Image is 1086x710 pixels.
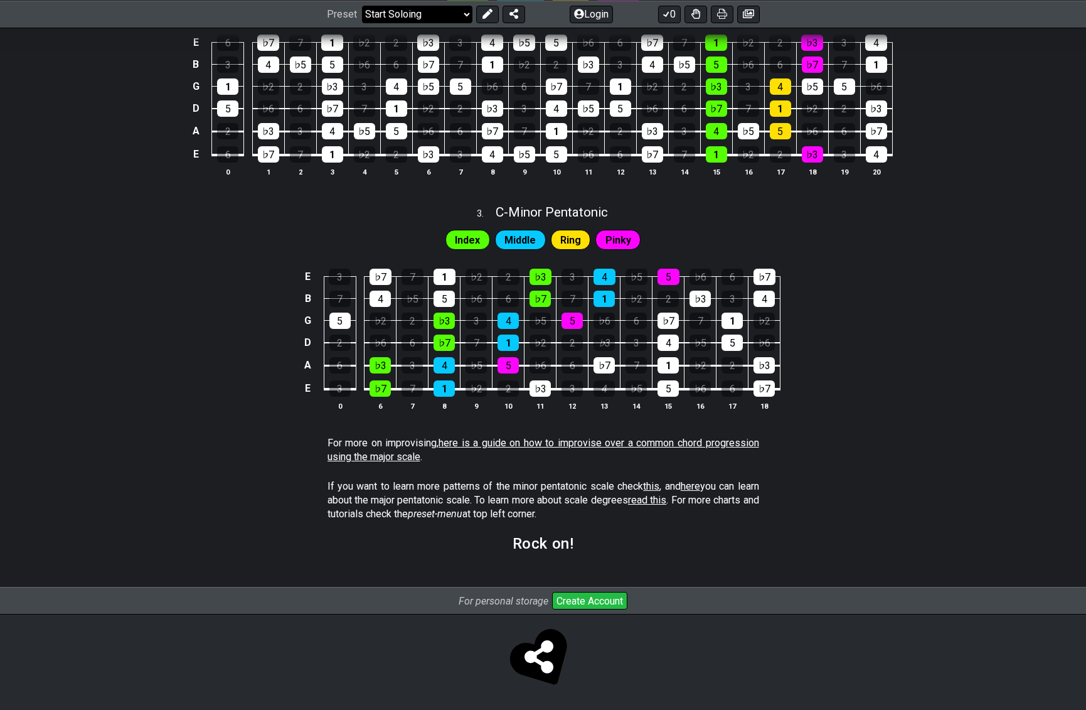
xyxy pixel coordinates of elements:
div: ♭5 [738,123,759,139]
div: 1 [434,269,455,285]
th: 18 [748,400,780,413]
div: 3 [290,123,311,139]
div: ♭2 [689,357,711,374]
div: 4 [546,100,567,117]
div: ♭3 [866,100,887,117]
th: 10 [492,400,524,413]
div: 6 [329,357,351,374]
h2: Rock on! [513,537,574,551]
div: 1 [610,78,631,95]
div: ♭2 [258,78,279,95]
div: 3 [562,380,583,397]
div: 5 [434,291,455,307]
div: 6 [721,269,743,285]
div: 4 [322,123,343,139]
div: 7 [354,100,375,117]
span: Preset [327,8,357,20]
span: First enable full edit mode to edit [560,231,581,249]
td: G [301,309,316,331]
div: 3 [738,78,759,95]
div: 7 [673,35,695,51]
th: 18 [796,165,828,178]
div: 5 [706,56,727,73]
div: 4 [594,269,615,285]
span: First enable full edit mode to edit [605,231,631,249]
th: 16 [732,165,764,178]
span: read this [628,494,666,506]
div: 1 [706,146,727,163]
th: 8 [476,165,508,178]
div: ♭3 [642,123,663,139]
td: A [188,119,203,143]
th: 0 [212,165,244,178]
div: 3 [610,56,631,73]
div: 3 [626,335,647,351]
div: ♭5 [578,100,599,117]
div: 4 [258,56,279,73]
span: First enable full edit mode to edit [504,231,536,249]
th: 14 [620,400,652,413]
div: 4 [482,146,503,163]
div: ♭7 [753,380,775,397]
div: 4 [657,335,679,351]
th: 19 [828,165,860,178]
div: ♭5 [514,146,535,163]
div: ♭2 [753,313,775,329]
th: 17 [764,165,796,178]
div: 5 [329,313,351,329]
div: 5 [770,123,791,139]
div: ♭2 [578,123,599,139]
div: 2 [402,313,423,329]
div: 5 [657,269,679,285]
div: ♭2 [514,56,535,73]
td: E [301,377,316,401]
th: 8 [429,400,460,413]
div: 1 [482,56,503,73]
div: 7 [834,56,855,73]
div: 4 [594,380,615,397]
div: 1 [217,78,238,95]
div: ♭6 [466,291,487,307]
td: D [301,331,316,354]
th: 7 [397,400,429,413]
div: 2 [562,335,583,351]
div: ♭6 [578,146,599,163]
td: B [188,53,203,75]
div: ♭3 [594,335,615,351]
div: 4 [370,291,391,307]
span: here [681,480,700,492]
div: ♭2 [370,313,391,329]
div: ♭3 [434,313,455,329]
div: 6 [626,313,647,329]
div: ♭7 [706,100,727,117]
th: 4 [348,165,380,178]
div: ♭7 [802,56,823,73]
span: C - Minor Pentatonic [496,205,608,220]
div: ♭3 [417,35,439,51]
div: ♭3 [530,380,551,397]
div: ♭6 [689,269,711,285]
th: 10 [540,165,572,178]
div: ♭2 [353,35,375,51]
div: 2 [498,269,519,285]
div: ♭7 [530,291,551,307]
div: ♭3 [530,269,551,285]
span: Click to store and share! [513,631,573,691]
em: preset-menu [408,508,462,520]
div: 3 [834,146,855,163]
div: ♭7 [641,35,663,51]
div: 6 [498,291,519,307]
div: 1 [705,35,727,51]
div: 1 [434,380,455,397]
div: 7 [626,357,647,374]
div: 2 [498,380,519,397]
div: 1 [498,335,519,351]
td: E [301,266,316,288]
div: ♭2 [738,146,759,163]
div: 7 [514,123,535,139]
div: ♭3 [578,56,599,73]
div: 5 [450,78,471,95]
th: 12 [556,400,588,413]
div: ♭6 [642,100,663,117]
th: 11 [572,165,604,178]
